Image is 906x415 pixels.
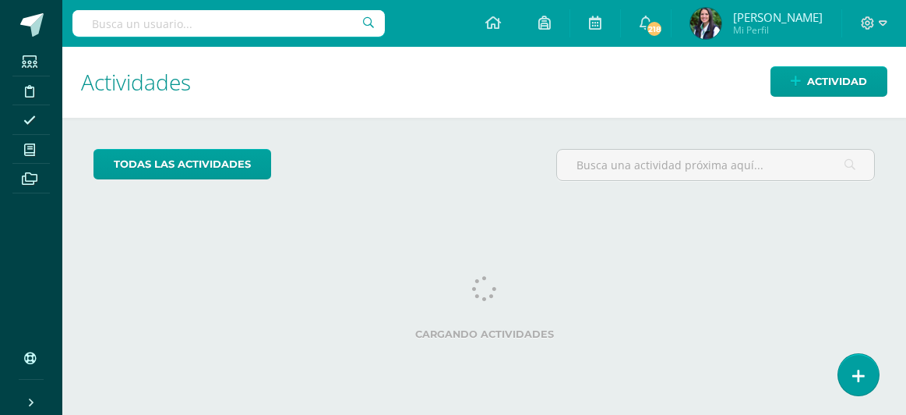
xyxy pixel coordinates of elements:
[770,66,887,97] a: Actividad
[733,23,823,37] span: Mi Perfil
[93,328,875,340] label: Cargando actividades
[807,67,867,96] span: Actividad
[81,47,887,118] h1: Actividades
[72,10,385,37] input: Busca un usuario...
[557,150,874,180] input: Busca una actividad próxima aquí...
[690,8,721,39] img: 2c0c839dd314da7cbe4dae4a4a75361c.png
[646,20,663,37] span: 218
[733,9,823,25] span: [PERSON_NAME]
[93,149,271,179] a: todas las Actividades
